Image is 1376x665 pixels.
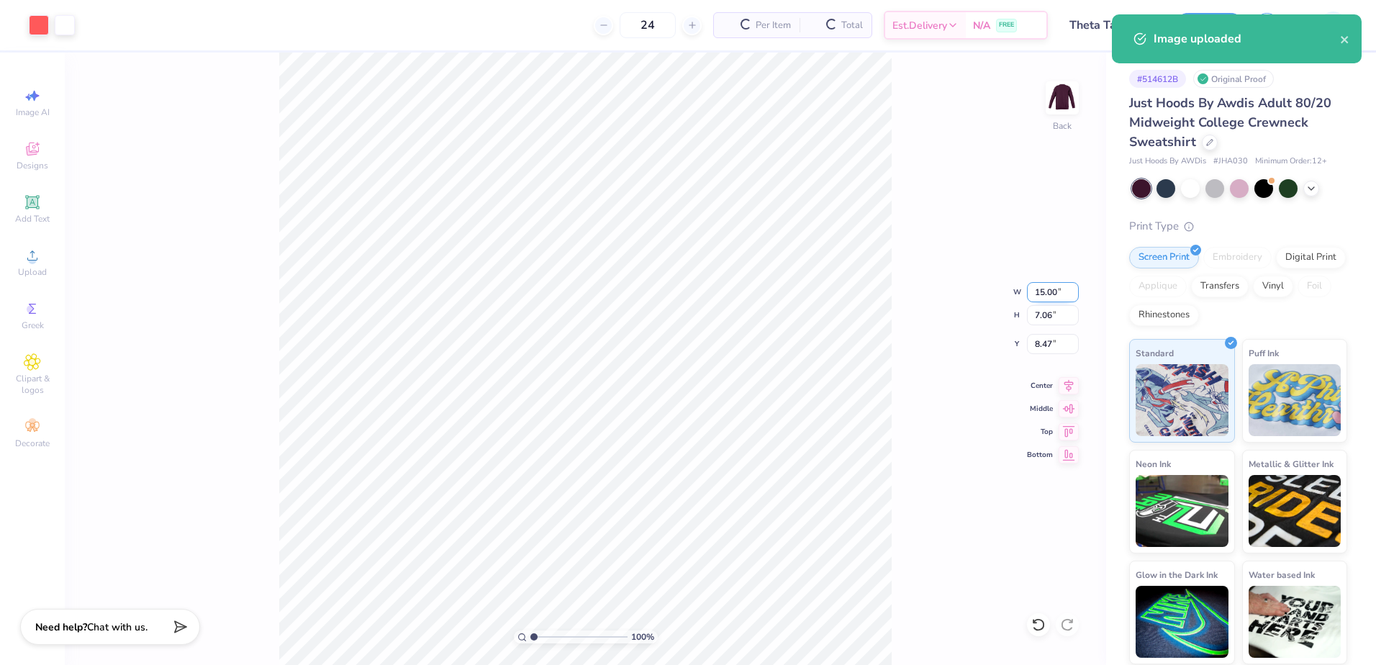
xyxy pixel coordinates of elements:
[1136,364,1228,436] img: Standard
[1136,475,1228,547] img: Neon Ink
[15,213,50,225] span: Add Text
[1129,247,1199,268] div: Screen Print
[1191,276,1249,297] div: Transfers
[1136,586,1228,658] img: Glow in the Dark Ink
[756,18,791,33] span: Per Item
[1129,94,1331,150] span: Just Hoods By Awdis Adult 80/20 Midweight College Crewneck Sweatshirt
[1249,475,1341,547] img: Metallic & Glitter Ink
[1253,276,1293,297] div: Vinyl
[1027,404,1053,414] span: Middle
[1193,70,1274,88] div: Original Proof
[1053,119,1072,132] div: Back
[1129,304,1199,326] div: Rhinestones
[892,18,947,33] span: Est. Delivery
[1249,345,1279,361] span: Puff Ink
[16,107,50,118] span: Image AI
[1203,247,1272,268] div: Embroidery
[7,373,58,396] span: Clipart & logos
[1059,11,1164,40] input: Untitled Design
[1048,83,1077,112] img: Back
[1298,276,1331,297] div: Foil
[1249,364,1341,436] img: Puff Ink
[1027,427,1053,437] span: Top
[841,18,863,33] span: Total
[87,620,148,634] span: Chat with us.
[1129,276,1187,297] div: Applique
[1136,345,1174,361] span: Standard
[1136,456,1171,471] span: Neon Ink
[1027,381,1053,391] span: Center
[22,320,44,331] span: Greek
[18,266,47,278] span: Upload
[1340,30,1350,47] button: close
[15,438,50,449] span: Decorate
[1213,155,1248,168] span: # JHA030
[1249,456,1334,471] span: Metallic & Glitter Ink
[1129,70,1186,88] div: # 514612B
[620,12,676,38] input: – –
[35,620,87,634] strong: Need help?
[1129,218,1347,235] div: Print Type
[1249,567,1315,582] span: Water based Ink
[1255,155,1327,168] span: Minimum Order: 12 +
[1129,155,1206,168] span: Just Hoods By AWDis
[999,20,1014,30] span: FREE
[1276,247,1346,268] div: Digital Print
[1136,567,1218,582] span: Glow in the Dark Ink
[631,630,654,643] span: 100 %
[973,18,990,33] span: N/A
[1154,30,1340,47] div: Image uploaded
[17,160,48,171] span: Designs
[1249,586,1341,658] img: Water based Ink
[1027,450,1053,460] span: Bottom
